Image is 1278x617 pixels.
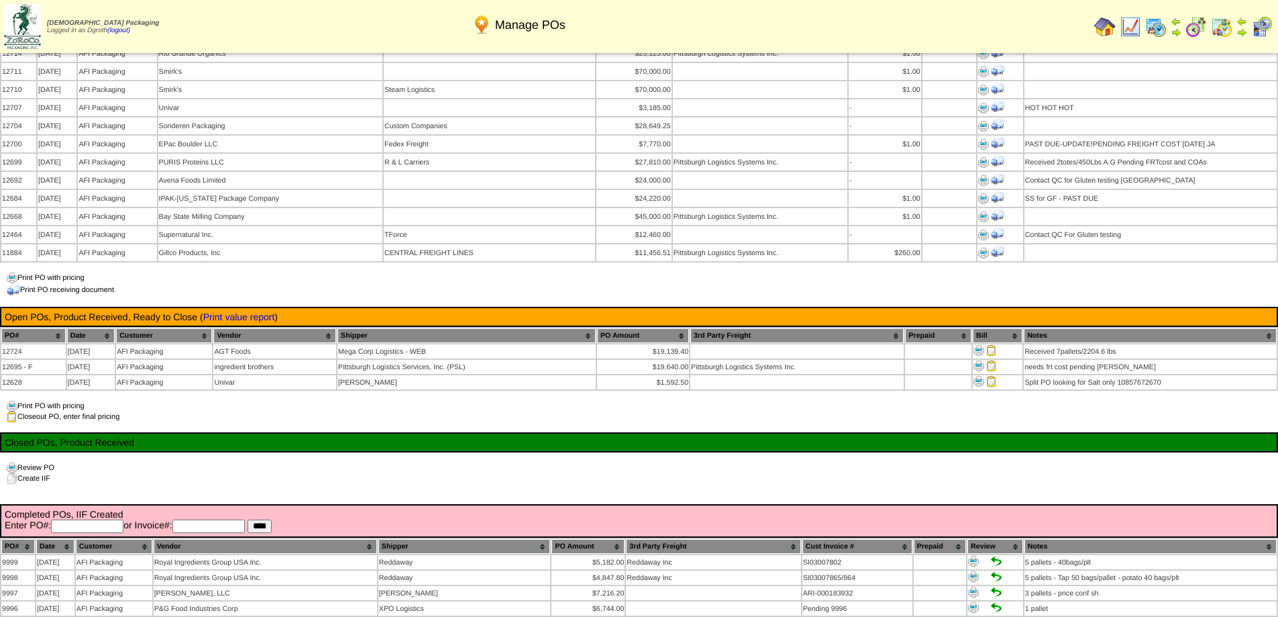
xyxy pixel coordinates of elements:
[1024,360,1277,374] td: needs frt cost pending [PERSON_NAME]
[802,571,912,585] td: SI03007865/864
[1,226,36,243] td: 12464
[849,117,921,134] td: -
[978,157,989,168] img: Print
[67,375,115,389] td: [DATE]
[158,172,382,189] td: Avena Foods Limited
[67,328,115,343] th: Date
[978,248,989,258] img: Print
[7,401,17,412] img: print.gif
[5,520,1273,533] form: Enter PO#: or Invoice#:
[1024,375,1277,389] td: Split PO looking for Salt only 10857672670
[158,208,382,225] td: Bay State Milling Company
[626,555,800,569] td: Reddaway Inc
[978,121,989,132] img: Print
[1024,99,1277,116] td: HOT HOT HOT
[1024,555,1277,569] td: 5 pallets - 40bags/plt
[802,586,912,600] td: ARI-000183932
[973,376,984,387] img: Print
[1,328,66,343] th: PO#
[986,361,997,371] img: Close PO
[1024,344,1277,359] td: Received 7pallets/2204.6 lbs
[802,555,912,569] td: SI03007802
[1211,16,1232,38] img: calendarinout.gif
[991,556,1002,567] img: Set to Handled
[158,244,382,261] td: Gillco Products, Inc
[968,571,979,582] img: Print
[991,118,1004,132] img: Print Receiving Document
[597,249,671,257] div: $11,456.51
[991,245,1004,258] img: Print Receiving Document
[158,63,382,80] td: Smirk's
[1171,16,1181,27] img: arrowleft.gif
[1,539,35,554] th: PO#
[552,605,624,613] div: $6,744.00
[213,360,336,374] td: ingredient brothers
[991,602,1002,613] img: Set to Handled
[690,328,904,343] th: 3rd Party Freight
[973,328,1022,343] th: Bill
[337,344,596,359] td: Mega Corp Logistics - WEB
[1024,602,1277,616] td: 1 pallet
[384,81,595,98] td: Steam Logistics
[154,555,377,569] td: Royal Ingredients Group USA Inc.
[849,226,921,243] td: -
[914,539,966,554] th: Prepaid
[802,602,912,616] td: Pending 9996
[597,122,671,130] div: $28,649.25
[1024,328,1277,343] th: Notes
[76,555,152,569] td: AFI Packaging
[7,273,17,283] img: print.gif
[849,68,920,76] div: $1.00
[1024,190,1277,207] td: SS for GF - PAST DUE
[116,328,212,343] th: Customer
[849,99,921,116] td: -
[337,360,596,374] td: Pittsburgh Logistics Services, Inc. (PSL)
[849,140,920,148] div: $1.00
[1,81,36,98] td: 12710
[158,117,382,134] td: Sonderen Packaging
[598,379,688,387] div: $1,592.50
[598,363,688,371] div: $19,640.00
[991,82,1004,95] img: Print Receiving Document
[1,154,36,171] td: 12699
[1,136,36,152] td: 12700
[38,99,76,116] td: [DATE]
[36,602,74,616] td: [DATE]
[154,602,377,616] td: P&G Food Industries Corp
[38,117,76,134] td: [DATE]
[78,136,156,152] td: AFI Packaging
[78,226,156,243] td: AFI Packaging
[597,68,671,76] div: $70,000.00
[38,63,76,80] td: [DATE]
[1024,154,1277,171] td: Received 2totes/450Lbs A.G Pending FRTcost and COAs
[1251,16,1273,38] img: calendarcustomer.gif
[378,586,551,600] td: [PERSON_NAME]
[36,586,74,600] td: [DATE]
[471,14,492,36] img: po.png
[78,99,156,116] td: AFI Packaging
[597,140,671,148] div: $7,770.00
[978,193,989,204] img: Print
[38,226,76,243] td: [DATE]
[968,587,979,598] img: Print
[76,539,152,554] th: Customer
[158,154,382,171] td: PURIS Proteins LLC
[597,158,671,167] div: $27,810.00
[78,208,156,225] td: AFI Packaging
[116,344,212,359] td: AFI Packaging
[1236,27,1247,38] img: arrowright.gif
[849,249,920,257] div: $260.00
[337,328,596,343] th: Shipper
[7,463,17,473] img: print.gif
[36,571,74,585] td: [DATE]
[36,555,74,569] td: [DATE]
[384,244,595,261] td: CENTRAL FREIGHT LINES
[7,473,17,484] img: clone.gif
[991,136,1004,150] img: Print Receiving Document
[552,589,624,598] div: $7,216.20
[384,117,595,134] td: Custom Companies
[978,139,989,150] img: Print
[991,209,1004,222] img: Print Receiving Document
[38,136,76,152] td: [DATE]
[986,345,997,356] img: Close PO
